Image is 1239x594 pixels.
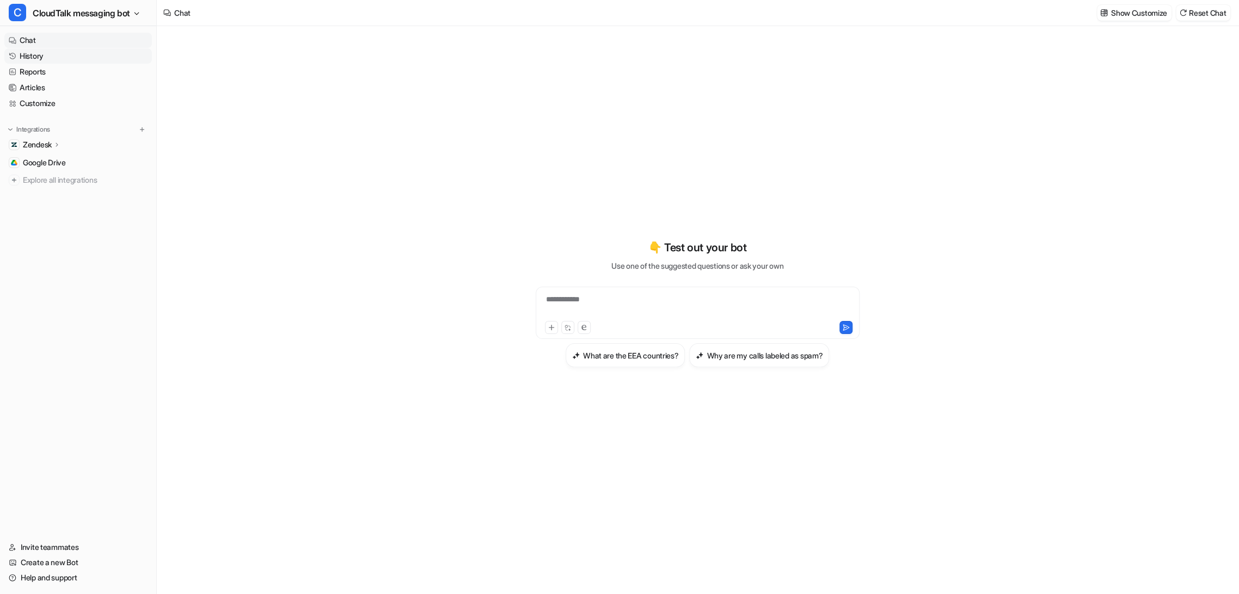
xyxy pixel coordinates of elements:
[23,157,66,168] span: Google Drive
[16,125,50,134] p: Integrations
[33,5,130,21] span: CloudTalk messaging bot
[707,350,823,361] h3: Why are my calls labeled as spam?
[23,139,52,150] p: Zendesk
[689,343,829,367] button: Why are my calls labeled as spam?Why are my calls labeled as spam?
[23,171,148,189] span: Explore all integrations
[4,172,152,188] a: Explore all integrations
[11,141,17,148] img: Zendesk
[696,351,703,360] img: Why are my calls labeled as spam?
[4,96,152,111] a: Customize
[583,350,678,361] h3: What are the EEA countries?
[11,159,17,166] img: Google Drive
[4,80,152,95] a: Articles
[174,7,191,18] div: Chat
[1100,9,1108,17] img: customize
[4,155,152,170] a: Google DriveGoogle Drive
[566,343,685,367] button: What are the EEA countries?What are the EEA countries?
[138,126,146,133] img: menu_add.svg
[648,239,746,256] p: 👇 Test out your bot
[4,555,152,570] a: Create a new Bot
[4,48,152,64] a: History
[4,540,152,555] a: Invite teammates
[9,4,26,21] span: C
[1176,5,1230,21] button: Reset Chat
[4,64,152,79] a: Reports
[1179,9,1187,17] img: reset
[4,33,152,48] a: Chat
[1097,5,1171,21] button: Show Customize
[4,570,152,585] a: Help and support
[7,126,14,133] img: expand menu
[4,124,53,135] button: Integrations
[9,175,20,185] img: explore all integrations
[572,351,580,360] img: What are the EEA countries?
[611,260,783,271] p: Use one of the suggested questions or ask your own
[1111,7,1167,18] p: Show Customize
